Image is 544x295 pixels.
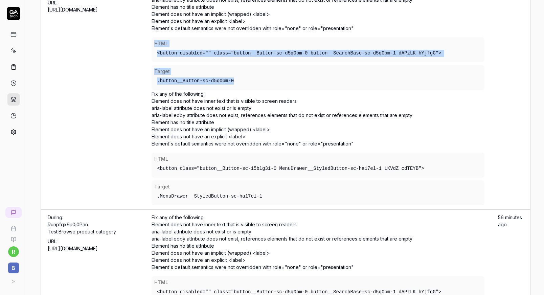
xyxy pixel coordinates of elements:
div: HTML [154,155,482,162]
a: Runpfgx9u0j0PanTest:Browse product category [48,222,116,234]
div: HTML [154,279,482,286]
a: New conversation [5,207,22,218]
button: B [3,257,24,275]
button: r [8,246,19,257]
div: Target [154,183,482,190]
a: [URL][DOMAIN_NAME] [48,246,98,251]
div: URL: [48,235,138,252]
a: Book a call with us [3,221,24,231]
div: HTML [154,40,482,47]
span: B [8,263,19,273]
div: Fix any of the following: Element does not have inner text that is visible to screen readers aria... [152,90,484,205]
div: .button__Button-sc-d5q0bm-0 [154,75,482,87]
div: .MenuDrawer__StyledButton-sc-ha17el-1 [154,190,482,203]
div: Target [154,68,482,75]
div: <button class="button__Button-sc-15blg3i-0 MenuDrawer__StyledButton-sc-ha17el-1 LKVdZ cdTEYB"> [154,162,482,175]
a: [URL][DOMAIN_NAME] [48,7,98,13]
a: Documentation [3,231,24,242]
time: 56 minutes ago [498,214,522,227]
div: <button disabled="" class="button__Button-sc-d5q0bm-0 button__SearchBase-sc-d5q0bm-1 dAPzLK hYjfgG"> [154,47,482,60]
